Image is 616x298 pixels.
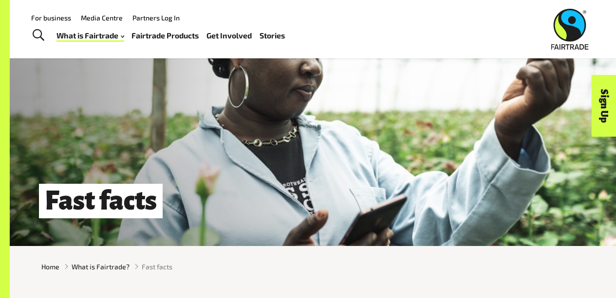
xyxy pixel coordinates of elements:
a: What is Fairtrade [56,29,124,42]
a: Partners Log In [132,14,180,22]
a: Media Centre [81,14,123,22]
span: Fast facts [142,262,172,272]
a: Home [41,262,59,272]
a: Toggle Search [26,23,50,48]
img: Fairtrade Australia New Zealand logo [551,9,589,50]
a: Stories [260,29,285,42]
a: Get Involved [206,29,252,42]
a: Fairtrade Products [131,29,199,42]
a: For business [31,14,71,22]
a: What is Fairtrade? [72,262,130,272]
h1: Fast facts [39,184,163,218]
